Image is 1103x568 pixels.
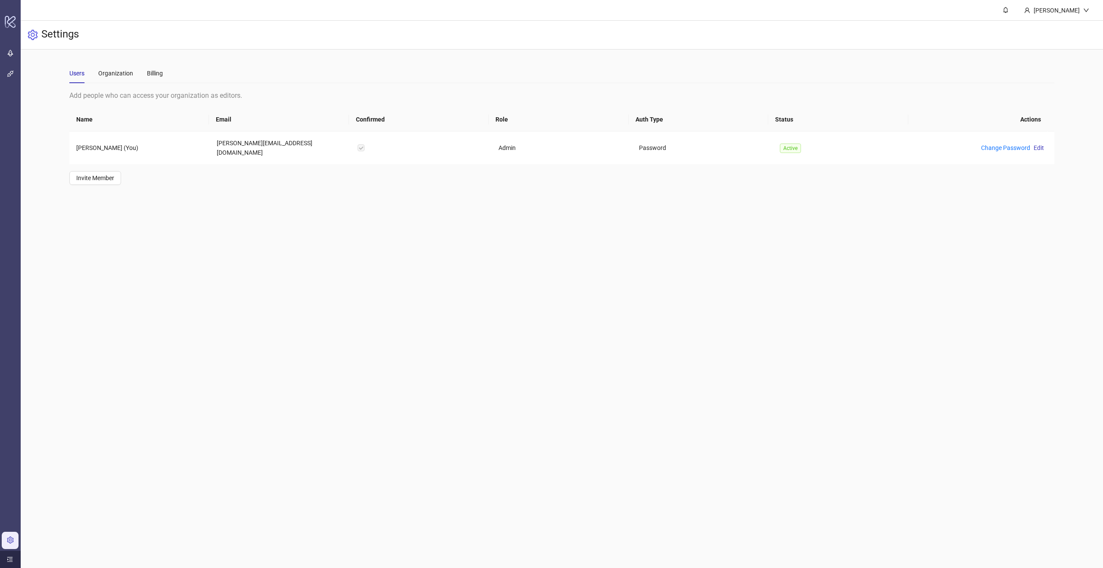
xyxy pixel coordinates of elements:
[489,108,629,131] th: Role
[349,108,489,131] th: Confirmed
[768,108,908,131] th: Status
[1024,7,1030,13] span: user
[69,69,84,78] div: Users
[908,108,1048,131] th: Actions
[69,131,210,164] td: [PERSON_NAME] (You)
[981,144,1030,151] a: Change Password
[1083,7,1089,13] span: down
[492,131,633,164] td: Admin
[632,131,773,164] td: Password
[210,131,351,164] td: [PERSON_NAME][EMAIL_ADDRESS][DOMAIN_NAME]
[147,69,163,78] div: Billing
[629,108,769,131] th: Auth Type
[28,30,38,40] span: setting
[69,108,209,131] th: Name
[1030,6,1083,15] div: [PERSON_NAME]
[1030,143,1047,153] button: Edit
[1003,7,1009,13] span: bell
[780,144,801,153] span: Active
[1034,144,1044,151] span: Edit
[98,69,133,78] div: Organization
[69,171,121,185] button: Invite Member
[69,90,1055,101] div: Add people who can access your organization as editors.
[7,556,13,562] span: menu-unfold
[41,28,79,42] h3: Settings
[209,108,349,131] th: Email
[76,175,114,181] span: Invite Member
